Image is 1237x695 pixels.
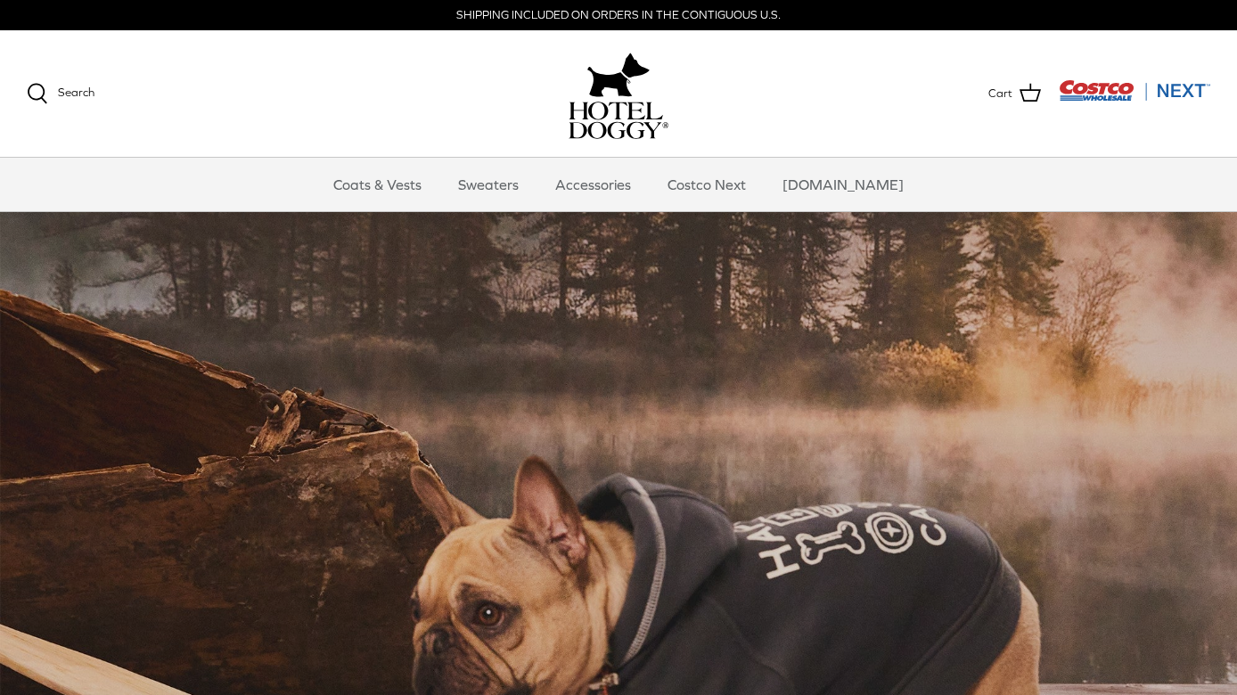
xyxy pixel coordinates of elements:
[651,158,762,211] a: Costco Next
[1059,79,1210,102] img: Costco Next
[442,158,535,211] a: Sweaters
[988,85,1012,103] span: Cart
[569,48,668,139] a: hoteldoggy.com hoteldoggycom
[27,83,94,104] a: Search
[317,158,438,211] a: Coats & Vests
[587,48,650,102] img: hoteldoggy.com
[988,82,1041,105] a: Cart
[766,158,920,211] a: [DOMAIN_NAME]
[539,158,647,211] a: Accessories
[58,86,94,99] span: Search
[569,102,668,139] img: hoteldoggycom
[1059,91,1210,104] a: Visit Costco Next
